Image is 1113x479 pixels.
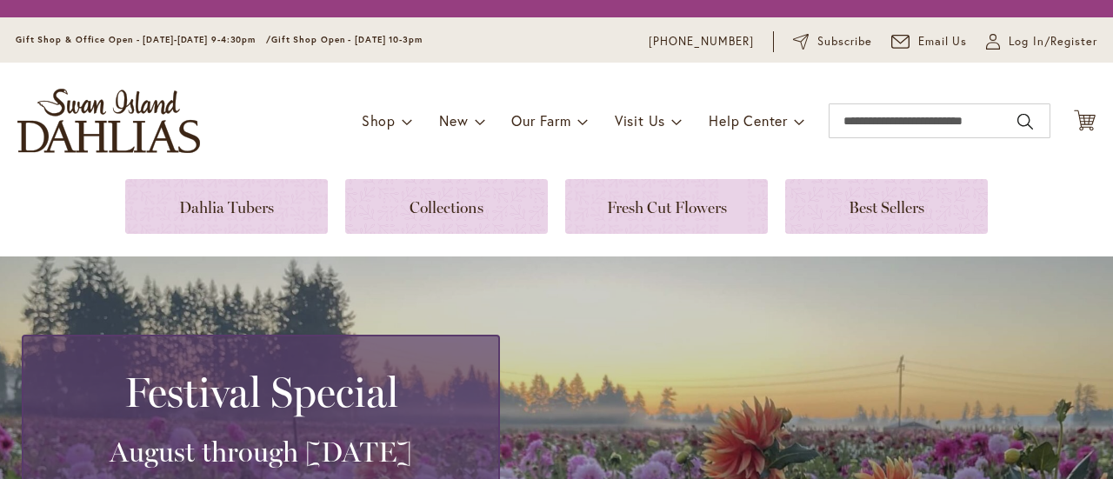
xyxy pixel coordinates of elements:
h3: August through [DATE] [44,435,477,469]
a: store logo [17,89,200,153]
span: Shop [362,111,396,130]
a: [PHONE_NUMBER] [649,33,754,50]
a: Subscribe [793,33,872,50]
span: Our Farm [511,111,570,130]
button: Search [1017,108,1033,136]
span: Visit Us [615,111,665,130]
span: Gift Shop Open - [DATE] 10-3pm [271,34,423,45]
span: Gift Shop & Office Open - [DATE]-[DATE] 9-4:30pm / [16,34,271,45]
span: New [439,111,468,130]
h2: Festival Special [44,368,477,416]
a: Email Us [891,33,968,50]
span: Email Us [918,33,968,50]
span: Log In/Register [1009,33,1097,50]
a: Log In/Register [986,33,1097,50]
span: Subscribe [817,33,872,50]
span: Help Center [709,111,788,130]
